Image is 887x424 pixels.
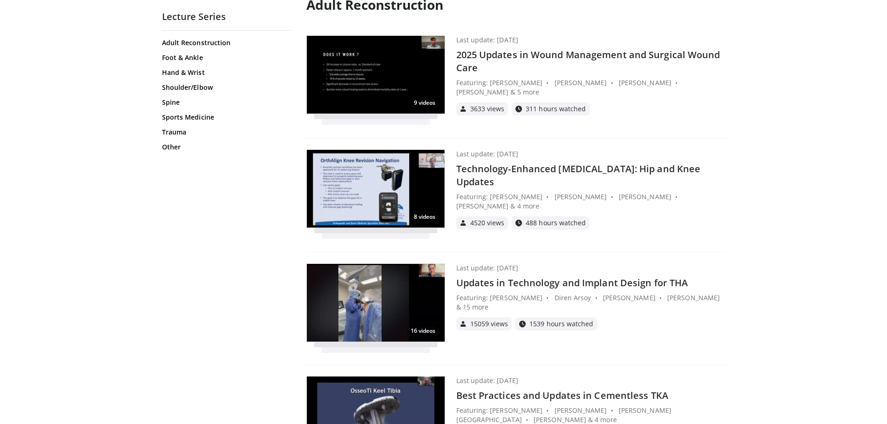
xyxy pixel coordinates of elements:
p: Last update: [DATE] [456,35,518,45]
span: 3633 views [470,106,505,112]
p: Featuring: [PERSON_NAME] • Diren Arsoy • [PERSON_NAME] • [PERSON_NAME] & 15 more [456,293,725,312]
p: 16 videos [407,326,439,336]
h4: Best Practices and Updates in Cementless TKA [456,389,725,402]
span: 488 hours watched [526,220,586,226]
p: Featuring: [PERSON_NAME] • [PERSON_NAME] • [PERSON_NAME] • [PERSON_NAME] & 5 more [456,78,725,97]
a: Sports Medicine [162,113,290,122]
p: Last update: [DATE] [456,376,518,385]
h2: Lecture Series [162,11,292,23]
h4: Updates in Technology and Implant Design for THA [456,276,725,289]
a: Foot & Ankle [162,53,290,62]
span: 4520 views [470,220,505,226]
p: 8 videos [410,212,439,222]
a: Shoulder/Elbow [162,83,290,92]
a: Automated Impaction for Hip Arthroplasty 16 videos Last update: [DATE] Updates in Technology and ... [306,263,725,343]
p: Last update: [DATE] [456,149,518,159]
p: 9 videos [410,98,439,108]
p: Featuring: [PERSON_NAME] • [PERSON_NAME] • [PERSON_NAME] • [PERSON_NAME] & 4 more [456,192,725,211]
img: Robotics and Navigation in Revision Knee Arthroplasty [307,150,445,228]
a: Other [162,142,290,152]
p: Last update: [DATE] [456,263,518,273]
a: Trauma [162,128,290,137]
a: Hand & Wrist [162,68,290,77]
h4: Technology-Enhanced [MEDICAL_DATA]: Hip and Knee Updates [456,162,725,188]
span: 311 hours watched [526,106,586,112]
a: Adult Reconstruction [162,38,290,47]
a: Human Placental Tissue and Its Applications in Complex Wound Management 9 videos Last update: [DA... [306,35,725,115]
a: Spine [162,98,290,107]
h4: 2025 Updates in Wound Management and Surgical Wound Care [456,48,725,74]
span: 1539 hours watched [529,321,593,327]
img: Automated Impaction for Hip Arthroplasty [307,264,445,342]
img: Human Placental Tissue and Its Applications in Complex Wound Management [307,36,445,114]
span: 15059 views [470,321,508,327]
a: Robotics and Navigation in Revision Knee Arthroplasty 8 videos Last update: [DATE] Technology-Enh... [306,149,725,229]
